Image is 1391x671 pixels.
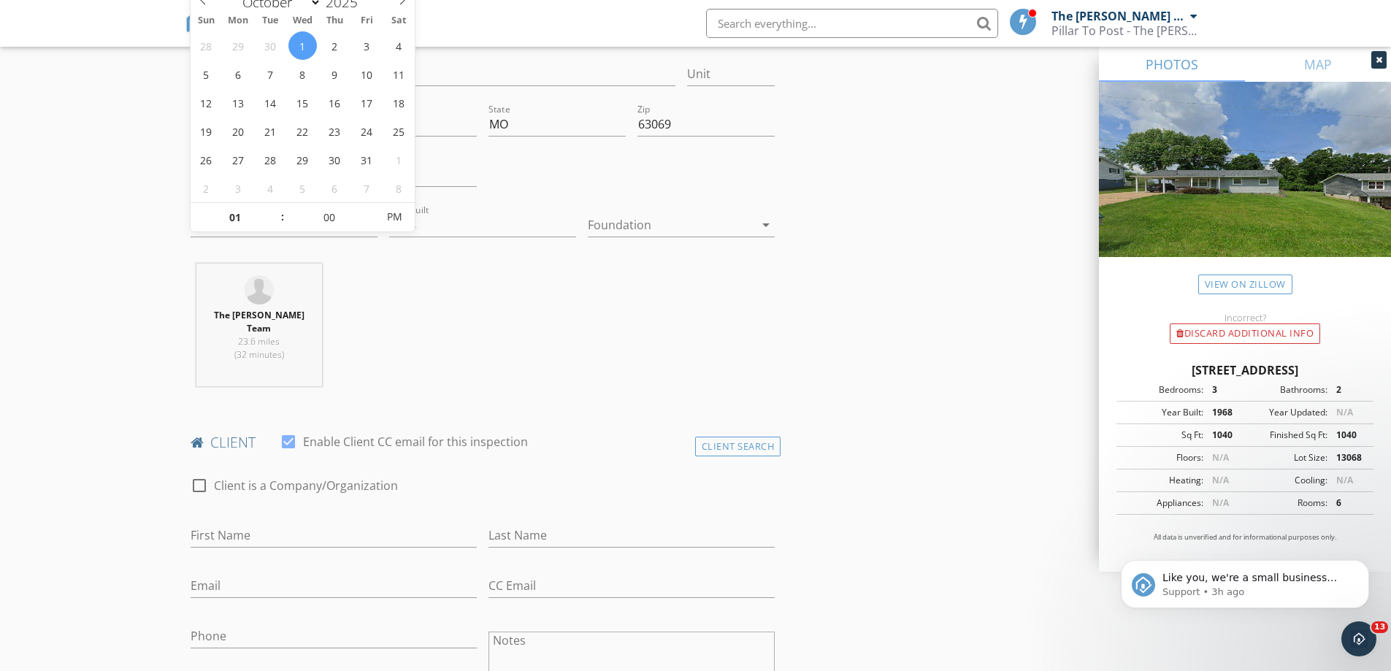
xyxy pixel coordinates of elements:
[1051,9,1187,23] div: The [PERSON_NAME] Team
[288,117,317,145] span: October 22, 2025
[385,31,413,60] span: October 4, 2025
[353,174,381,202] span: November 7, 2025
[224,174,253,202] span: November 3, 2025
[1327,451,1369,464] div: 13068
[383,16,415,26] span: Sat
[1051,23,1198,38] div: Pillar To Post - The Frederick Team
[192,145,221,174] span: October 26, 2025
[757,216,775,234] i: arrow_drop_down
[321,117,349,145] span: October 23, 2025
[385,88,413,117] span: October 18, 2025
[1327,429,1369,442] div: 1040
[64,42,250,126] span: Like you, we're a small business that relies on reviews to grow. If you have a few minutes, we'd ...
[1336,474,1353,486] span: N/A
[1121,383,1203,396] div: Bedrooms:
[192,88,221,117] span: October 12, 2025
[353,145,381,174] span: October 31, 2025
[191,433,775,452] h4: client
[256,145,285,174] span: October 28, 2025
[234,348,284,361] span: (32 minutes)
[64,56,252,69] p: Message from Support, sent 3h ago
[214,309,304,334] strong: The [PERSON_NAME] Team
[350,16,383,26] span: Fri
[256,31,285,60] span: September 30, 2025
[254,16,286,26] span: Tue
[1198,275,1292,294] a: View on Zillow
[1212,474,1229,486] span: N/A
[1121,496,1203,510] div: Appliances:
[1341,621,1376,656] iframe: Intercom live chat
[1203,429,1245,442] div: 1040
[224,60,253,88] span: October 6, 2025
[256,88,285,117] span: October 14, 2025
[1099,529,1391,632] iframe: Intercom notifications message
[256,60,285,88] span: October 7, 2025
[1116,361,1373,379] div: [STREET_ADDRESS]
[224,145,253,174] span: October 27, 2025
[1212,496,1229,509] span: N/A
[1245,451,1327,464] div: Lot Size:
[1203,383,1245,396] div: 3
[1121,429,1203,442] div: Sq Ft:
[1336,406,1353,418] span: N/A
[280,202,285,231] span: :
[706,9,998,38] input: Search everything...
[238,335,280,348] span: 23.6 miles
[385,174,413,202] span: November 8, 2025
[1212,451,1229,464] span: N/A
[385,145,413,174] span: November 1, 2025
[1245,47,1391,82] a: MAP
[185,20,347,50] a: SPECTORA
[1371,621,1388,633] span: 13
[192,31,221,60] span: September 28, 2025
[385,60,413,88] span: October 11, 2025
[192,60,221,88] span: October 5, 2025
[353,117,381,145] span: October 24, 2025
[1245,383,1327,396] div: Bathrooms:
[321,60,349,88] span: October 9, 2025
[321,174,349,202] span: November 6, 2025
[1121,474,1203,487] div: Heating:
[318,16,350,26] span: Thu
[191,16,223,26] span: Sun
[303,434,528,449] label: Enable Client CC email for this inspection
[1203,406,1245,419] div: 1968
[222,16,254,26] span: Mon
[1099,312,1391,323] div: Incorrect?
[288,88,317,117] span: October 15, 2025
[288,31,317,60] span: October 1, 2025
[385,117,413,145] span: October 25, 2025
[321,88,349,117] span: October 16, 2025
[1170,323,1320,344] div: Discard Additional info
[353,60,381,88] span: October 10, 2025
[1245,496,1327,510] div: Rooms:
[321,31,349,60] span: October 2, 2025
[321,145,349,174] span: October 30, 2025
[695,437,781,456] div: Client Search
[256,117,285,145] span: October 21, 2025
[245,275,274,304] img: default-user-f0147aede5fd5fa78ca7ade42f37bd4542148d508eef1c3d3ea960f66861d68b.jpg
[224,117,253,145] span: October 20, 2025
[288,174,317,202] span: November 5, 2025
[353,88,381,117] span: October 17, 2025
[288,60,317,88] span: October 8, 2025
[185,7,217,39] img: The Best Home Inspection Software - Spectora
[214,478,398,493] label: Client is a Company/Organization
[192,174,221,202] span: November 2, 2025
[1099,47,1245,82] a: PHOTOS
[288,145,317,174] span: October 29, 2025
[1245,474,1327,487] div: Cooling:
[286,16,318,26] span: Wed
[1121,451,1203,464] div: Floors:
[192,117,221,145] span: October 19, 2025
[224,88,253,117] span: October 13, 2025
[1099,82,1391,292] img: streetview
[1327,496,1369,510] div: 6
[256,174,285,202] span: November 4, 2025
[224,31,253,60] span: September 29, 2025
[1245,406,1327,419] div: Year Updated:
[353,31,381,60] span: October 3, 2025
[1245,429,1327,442] div: Finished Sq Ft:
